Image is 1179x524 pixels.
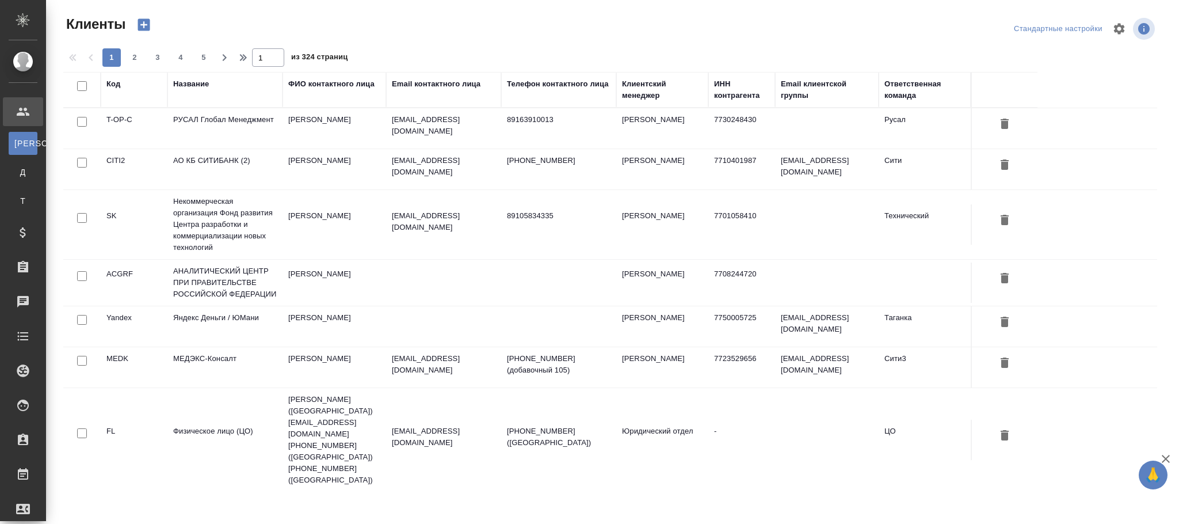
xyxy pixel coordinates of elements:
div: Ответственная команда [884,78,965,101]
span: [PERSON_NAME] [14,138,32,149]
p: [EMAIL_ADDRESS][DOMAIN_NAME] [392,353,495,376]
td: Сити3 [879,347,971,388]
td: Таганка [879,306,971,347]
td: 7730248430 [708,108,775,149]
td: [PERSON_NAME] [283,263,386,303]
td: Технический [879,204,971,245]
button: 🙏 [1139,461,1167,489]
span: 4 [171,52,190,63]
td: CITI2 [101,149,167,189]
button: 4 [171,48,190,67]
div: Код [106,78,120,90]
div: ФИО контактного лица [288,78,375,90]
td: SK [101,204,167,245]
span: 3 [148,52,167,63]
div: Email контактного лица [392,78,480,90]
td: Русал [879,108,971,149]
div: split button [1011,20,1105,38]
button: Удалить [995,426,1014,447]
td: [PERSON_NAME] [283,347,386,388]
button: Удалить [995,353,1014,374]
td: АНАЛИТИЧЕСКИЙ ЦЕНТР ПРИ ПРАВИТЕЛЬСТВЕ РОССИЙСКОЙ ФЕДЕРАЦИИ [167,260,283,306]
td: 7708244720 [708,263,775,303]
a: Т [9,189,37,212]
span: 5 [194,52,213,63]
a: Д [9,161,37,184]
p: [EMAIL_ADDRESS][DOMAIN_NAME] [392,426,495,449]
button: Создать [130,15,158,35]
div: Email клиентской группы [781,78,873,101]
p: 89163910013 [507,114,611,126]
td: Yandex [101,306,167,347]
button: Удалить [995,114,1014,135]
p: [PHONE_NUMBER] ([GEOGRAPHIC_DATA]) [507,426,611,449]
td: [PERSON_NAME] [616,306,708,347]
button: 3 [148,48,167,67]
td: [PERSON_NAME] [616,108,708,149]
td: [EMAIL_ADDRESS][DOMAIN_NAME] [775,149,879,189]
p: [EMAIL_ADDRESS][DOMAIN_NAME] [392,210,495,233]
td: МЕДЭКС-Консалт [167,347,283,388]
td: - [708,420,775,460]
span: Посмотреть информацию [1133,18,1157,40]
span: из 324 страниц [291,50,348,67]
td: [PERSON_NAME] [283,149,386,189]
span: Т [14,195,32,207]
button: Удалить [995,155,1014,176]
a: [PERSON_NAME] [9,132,37,155]
td: Некоммерческая организация Фонд развития Центра разработки и коммерциализации новых технологий [167,190,283,259]
td: [EMAIL_ADDRESS][DOMAIN_NAME] [775,306,879,347]
div: Телефон контактного лица [507,78,609,90]
td: FL [101,420,167,460]
td: T-OP-C [101,108,167,149]
span: 2 [125,52,144,63]
div: ИНН контрагента [714,78,769,101]
p: [EMAIL_ADDRESS][DOMAIN_NAME] [392,155,495,178]
td: 7710401987 [708,149,775,189]
p: [EMAIL_ADDRESS][DOMAIN_NAME] [392,114,495,137]
td: Сити [879,149,971,189]
td: Физическое лицо (ЦО) [167,420,283,460]
td: 7750005725 [708,306,775,347]
td: MEDK [101,347,167,388]
p: [PHONE_NUMBER] [507,155,611,166]
button: Удалить [995,312,1014,333]
button: 2 [125,48,144,67]
span: Клиенты [63,15,125,33]
td: 7723529656 [708,347,775,388]
span: 🙏 [1143,463,1163,487]
td: Яндекс Деньги / ЮМани [167,306,283,347]
td: [PERSON_NAME] [283,108,386,149]
p: [PHONE_NUMBER] (добавочный 105) [507,353,611,376]
button: Удалить [995,210,1014,231]
span: Настроить таблицу [1105,15,1133,43]
td: ACGRF [101,263,167,303]
td: ЦО [879,420,971,460]
td: [PERSON_NAME] [283,306,386,347]
div: Название [173,78,209,90]
td: [PERSON_NAME] [616,149,708,189]
button: 5 [194,48,213,67]
span: Д [14,166,32,178]
td: РУСАЛ Глобал Менеджмент [167,108,283,149]
p: 89105834335 [507,210,611,222]
td: [PERSON_NAME] ([GEOGRAPHIC_DATA]) [EMAIL_ADDRESS][DOMAIN_NAME] [PHONE_NUMBER] ([GEOGRAPHIC_DATA])... [283,388,386,492]
td: 7701058410 [708,204,775,245]
td: АО КБ СИТИБАНК (2) [167,149,283,189]
td: [EMAIL_ADDRESS][DOMAIN_NAME] [775,347,879,388]
td: [PERSON_NAME] [283,204,386,245]
td: [PERSON_NAME] [616,263,708,303]
td: [PERSON_NAME] [616,204,708,245]
div: Клиентский менеджер [622,78,703,101]
button: Удалить [995,268,1014,290]
td: [PERSON_NAME] [616,347,708,388]
td: Юридический отдел [616,420,708,460]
